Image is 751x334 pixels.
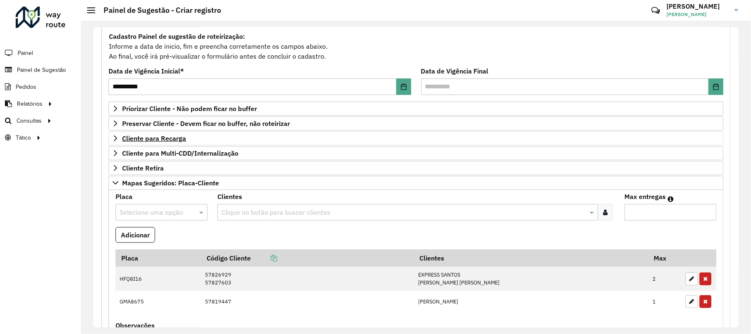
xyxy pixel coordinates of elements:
span: Cliente para Recarga [122,135,186,142]
em: Máximo de clientes que serão colocados na mesma rota com os clientes informados [668,196,673,202]
td: GMA8675 [115,291,201,313]
a: Preservar Cliente - Devem ficar no buffer, não roteirizar [108,116,723,130]
span: [PERSON_NAME] [666,11,728,18]
td: 1 [648,291,681,313]
a: Mapas Sugeridos: Placa-Cliente [108,176,723,190]
label: Placa [115,192,132,201]
a: Copiar [251,254,277,262]
button: Adicionar [115,227,155,243]
span: Relatórios [17,99,42,108]
span: Cliente para Multi-CDD/Internalização [122,150,238,156]
a: Cliente para Multi-CDD/Internalização [108,146,723,160]
td: 2 [648,267,681,291]
button: Choose Date [709,78,723,95]
td: 57819447 [201,291,414,313]
label: Clientes [217,192,242,201]
span: Priorizar Cliente - Não podem ficar no buffer [122,105,257,112]
th: Placa [115,249,201,267]
td: HFQ8I16 [115,267,201,291]
span: Cliente Retira [122,165,164,171]
span: Mapas Sugeridos: Placa-Cliente [122,180,219,186]
a: Contato Rápido [647,2,664,19]
td: 57826929 57827603 [201,267,414,291]
a: Priorizar Cliente - Não podem ficar no buffer [108,102,723,116]
span: Pedidos [16,83,36,91]
span: Consultas [16,116,42,125]
label: Data de Vigência Inicial [108,66,184,76]
th: Código Cliente [201,249,414,267]
strong: Cadastro Painel de sugestão de roteirização: [109,32,245,40]
label: Data de Vigência Final [421,66,489,76]
h2: Painel de Sugestão - Criar registro [95,6,221,15]
span: Painel [18,49,33,57]
span: Preservar Cliente - Devem ficar no buffer, não roteirizar [122,120,290,127]
span: Painel de Sugestão [17,66,66,74]
label: Max entregas [624,192,666,201]
th: Max [648,249,681,267]
div: Informe a data de inicio, fim e preencha corretamente os campos abaixo. Ao final, você irá pré-vi... [108,31,723,62]
h3: [PERSON_NAME] [666,2,728,10]
label: Observações [115,320,155,330]
button: Choose Date [396,78,411,95]
a: Cliente Retira [108,161,723,175]
td: [PERSON_NAME] [414,291,648,313]
td: EXPRESS SANTOS [PERSON_NAME] [PERSON_NAME] [414,267,648,291]
a: Cliente para Recarga [108,131,723,145]
th: Clientes [414,249,648,267]
span: Tático [16,133,31,142]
